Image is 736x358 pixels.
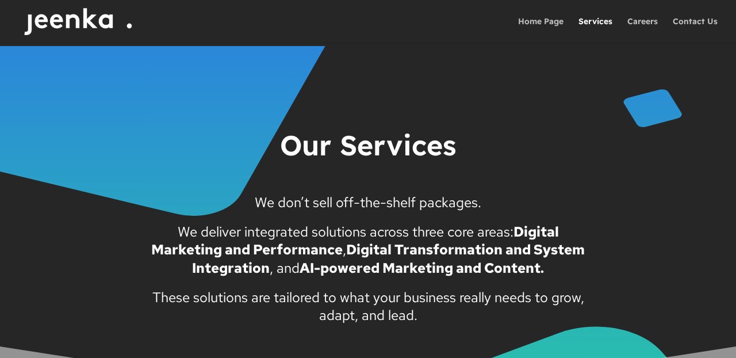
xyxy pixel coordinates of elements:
[300,259,544,277] strong: AI-powered Marketing and Content.
[518,17,563,43] a: Home Page
[144,223,592,288] p: We deliver integrated solutions across three core areas: , , and
[151,223,559,258] strong: Digital Marketing and Performance
[673,17,718,43] a: Contact Us
[192,241,585,276] strong: Digital Transformation and System Integration
[144,126,592,193] h1: Our Services
[627,17,658,43] a: Careers
[578,17,612,43] a: Services
[144,288,592,324] p: These solutions are tailored to what your business really needs to grow, adapt, and lead.
[144,193,592,223] p: We don’t sell off-the-shelf packages.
